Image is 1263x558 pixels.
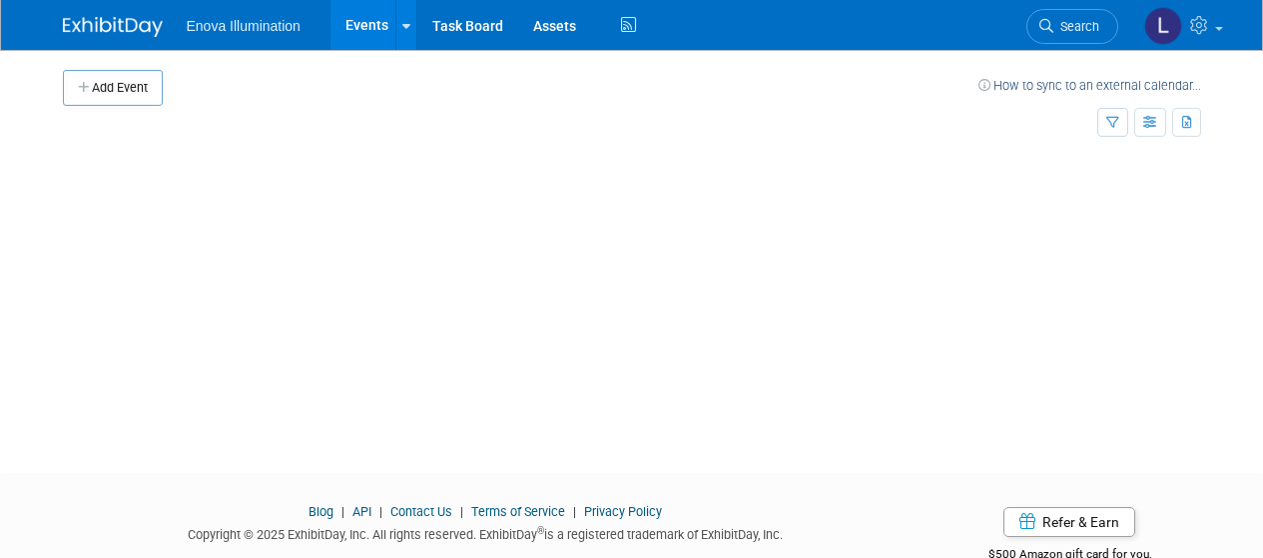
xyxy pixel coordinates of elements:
span: | [455,504,468,519]
div: Copyright © 2025 ExhibitDay, Inc. All rights reserved. ExhibitDay is a registered trademark of Ex... [63,521,910,544]
a: How to sync to an external calendar... [978,78,1201,93]
img: ExhibitDay [63,17,163,37]
a: Contact Us [390,504,452,519]
img: Lucas Mlinarcik [1144,7,1182,45]
sup: ® [537,525,544,536]
a: Terms of Service [471,504,565,519]
button: Add Event [63,70,163,106]
a: Search [1026,9,1118,44]
span: Search [1053,19,1099,34]
a: Refer & Earn [1003,507,1135,537]
a: Privacy Policy [584,504,662,519]
span: Enova Illumination [187,18,301,34]
span: | [336,504,349,519]
span: | [568,504,581,519]
a: Blog [309,504,333,519]
a: API [352,504,371,519]
span: | [374,504,387,519]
